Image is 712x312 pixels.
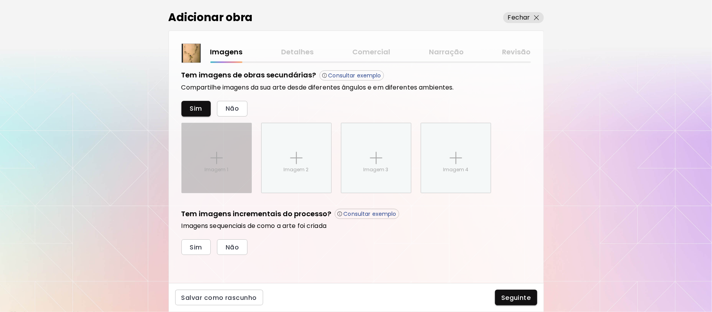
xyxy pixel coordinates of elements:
span: Não [226,243,239,251]
h6: Imagens sequenciais de como a arte foi criada [181,222,531,230]
button: Consultar exemplo [335,209,399,219]
p: Consultar exemplo [344,210,396,217]
h5: Tem imagens de obras secundárias? [181,70,316,81]
span: Salvar como rascunho [181,294,257,302]
h6: Compartilhe imagens da sua arte desde diferentes ângulos e em diferentes ambientes. [181,84,531,91]
p: Imagem 1 [204,166,228,173]
p: Imagem 3 [364,166,389,173]
span: Seguinte [501,294,531,302]
button: Seguinte [495,290,537,305]
button: Não [217,101,247,117]
span: Sim [190,104,202,113]
img: placeholder [290,152,303,164]
img: placeholder [450,152,462,164]
img: placeholder [210,152,223,164]
button: Salvar como rascunho [175,290,263,305]
p: Imagem 4 [443,166,468,173]
button: Sim [181,239,211,255]
p: Imagem 2 [284,166,309,173]
span: Sim [190,243,202,251]
button: Sim [181,101,211,117]
img: thumbnail [182,44,201,63]
button: Não [217,239,247,255]
button: Consultar exemplo [319,70,384,81]
img: placeholder [370,152,382,164]
p: Consultar exemplo [328,72,381,79]
span: Não [226,104,239,113]
h5: Tem imagens incrementais do processo? [181,209,332,219]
